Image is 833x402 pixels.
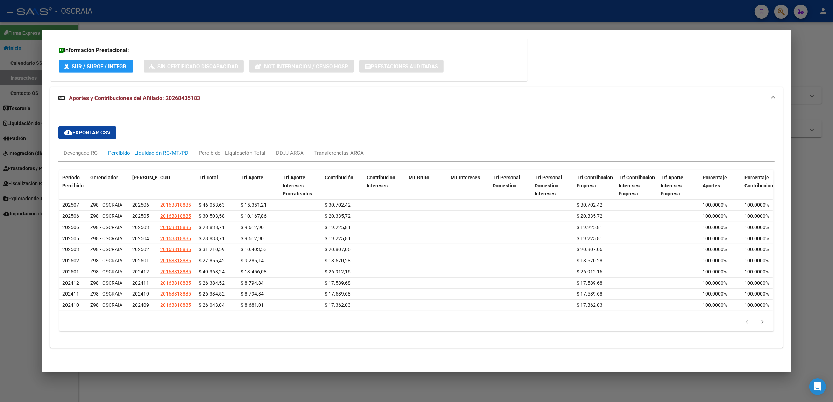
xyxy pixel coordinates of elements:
span: 100.0000% [744,258,769,263]
span: $ 26.384,52 [199,291,225,297]
button: Exportar CSV [58,126,116,139]
span: Prestaciones Auditadas [371,63,438,70]
div: Aportes y Contribuciones del Afiliado: 20268435183 [50,110,783,348]
datatable-header-cell: Porcentaje Contribuciones [742,170,784,201]
span: $ 40.368,24 [199,269,225,275]
span: $ 17.589,68 [577,291,602,297]
span: Z98 - OSCRAIA [90,213,122,219]
span: $ 13.456,08 [241,269,267,275]
span: $ 10.167,86 [241,213,267,219]
span: 20163818885 [160,291,191,297]
div: DDJJ ARCA [276,149,304,157]
span: 100.0000% [703,247,727,252]
span: 20163818885 [160,224,191,230]
span: Período Percibido [62,175,84,188]
span: $ 17.362,03 [577,302,602,308]
datatable-header-cell: Trf Contribucion Empresa [574,170,616,201]
div: Open Intercom Messenger [809,378,826,395]
datatable-header-cell: Contribucion Intereses [364,170,406,201]
span: $ 17.589,68 [577,280,602,286]
span: Z98 - OSCRAIA [90,302,122,308]
span: $ 27.855,42 [199,258,225,263]
span: 202504 [132,236,149,241]
span: 20163818885 [160,213,191,219]
span: 202502 [132,247,149,252]
span: Z98 - OSCRAIA [90,258,122,263]
datatable-header-cell: Período Devengado [129,170,157,201]
span: $ 20.335,72 [577,213,602,219]
a: go to next page [756,318,769,326]
span: 202412 [132,269,149,275]
span: 202502 [62,258,79,263]
span: $ 19.225,81 [325,224,351,230]
span: 20163818885 [160,269,191,275]
span: [PERSON_NAME] [132,175,170,180]
span: Gerenciador [90,175,118,180]
datatable-header-cell: Trf Total [196,170,238,201]
span: $ 15.351,21 [241,202,267,208]
datatable-header-cell: Trf Personal Domestico [490,170,532,201]
div: Devengado RG [64,149,98,157]
span: Trf Aporte Intereses Empresa [661,175,683,196]
span: 100.0000% [703,302,727,308]
datatable-header-cell: Trf Aporte [238,170,280,201]
a: go to previous page [740,318,754,326]
span: $ 8.794,84 [241,280,264,286]
span: Contribucion Intereses [367,175,395,188]
button: Prestaciones Auditadas [359,60,444,73]
span: Z98 - OSCRAIA [90,247,122,252]
datatable-header-cell: Gerenciador [87,170,129,201]
span: 100.0000% [744,213,769,219]
span: $ 26.912,16 [325,269,351,275]
span: $ 9.612,90 [241,224,264,230]
span: $ 46.053,63 [199,202,225,208]
span: Contribución [325,175,353,180]
span: MT Intereses [451,175,480,180]
span: Z98 - OSCRAIA [90,280,122,286]
button: Sin Certificado Discapacidad [144,60,244,73]
span: 100.0000% [744,247,769,252]
span: Trf Aporte Intereses Prorrateados [283,175,312,196]
div: Percibido - Liquidación Total [199,149,266,157]
mat-icon: cloud_download [64,128,72,137]
span: Trf Contribucion Empresa [577,175,613,188]
datatable-header-cell: Trf Aporte Intereses Empresa [658,170,700,201]
span: 100.0000% [703,269,727,275]
span: 100.0000% [703,280,727,286]
span: 202505 [62,236,79,241]
span: 20163818885 [160,258,191,263]
datatable-header-cell: Período Percibido [59,170,87,201]
datatable-header-cell: MT Intereses [448,170,490,201]
span: 20163818885 [160,247,191,252]
div: Percibido - Liquidación RG/MT/PD [108,149,188,157]
span: Z98 - OSCRAIA [90,291,122,297]
div: Transferencias ARCA [314,149,364,157]
span: $ 18.570,28 [325,258,351,263]
span: MT Bruto [409,175,429,180]
span: 100.0000% [744,280,769,286]
span: Not. Internacion / Censo Hosp. [264,63,348,70]
button: Not. Internacion / Censo Hosp. [249,60,354,73]
span: Trf Personal Domestico Intereses [535,175,562,196]
span: Porcentaje Aportes [703,175,727,188]
span: Exportar CSV [64,130,111,136]
span: $ 20.335,72 [325,213,351,219]
mat-expansion-panel-header: Aportes y Contribuciones del Afiliado: 20268435183 [50,87,783,110]
span: $ 28.838,71 [199,236,225,241]
datatable-header-cell: Porcentaje Aportes [700,170,742,201]
span: $ 20.807,06 [577,247,602,252]
span: Trf Personal Domestico [493,175,520,188]
span: Aportes y Contribuciones del Afiliado: 20268435183 [69,95,200,102]
span: 202503 [62,247,79,252]
span: Trf Contribucion Intereses Empresa [619,175,655,196]
span: 100.0000% [744,224,769,230]
span: $ 26.384,52 [199,280,225,286]
span: $ 19.225,81 [325,236,351,241]
span: Z98 - OSCRAIA [90,269,122,275]
span: 202506 [62,224,79,230]
span: 202501 [132,258,149,263]
span: 100.0000% [703,258,727,263]
span: $ 28.838,71 [199,224,225,230]
span: 100.0000% [703,291,727,297]
datatable-header-cell: Contribución [322,170,364,201]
